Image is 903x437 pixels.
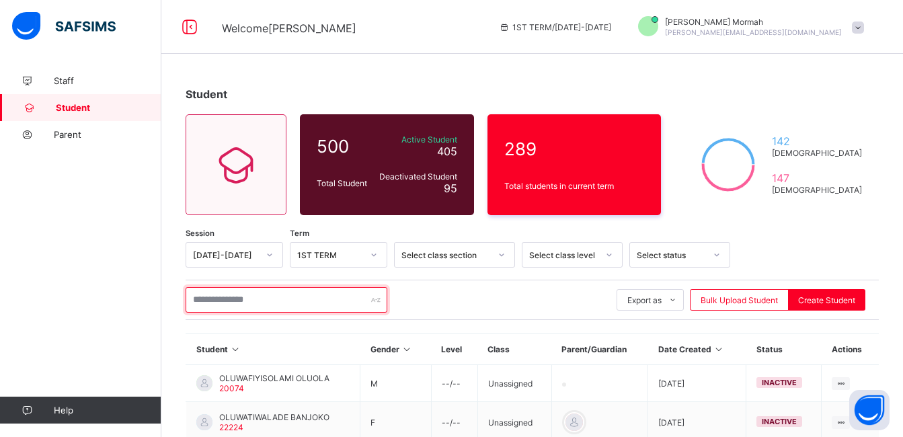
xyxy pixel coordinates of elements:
[772,134,862,148] span: 142
[444,182,457,195] span: 95
[477,365,551,402] td: Unassigned
[504,181,645,191] span: Total students in current term
[772,171,862,185] span: 147
[230,344,241,354] i: Sort in Ascending Order
[627,295,662,305] span: Export as
[772,148,862,158] span: [DEMOGRAPHIC_DATA]
[762,417,797,426] span: inactive
[401,250,490,260] div: Select class section
[637,250,705,260] div: Select status
[219,412,329,422] span: OLUWATIWALADE BANJOKO
[625,16,871,38] div: IfeomaMormah
[54,75,161,86] span: Staff
[499,22,611,32] span: session/term information
[360,334,431,365] th: Gender
[186,229,214,238] span: Session
[54,129,161,140] span: Parent
[529,250,598,260] div: Select class level
[504,138,645,159] span: 289
[431,365,477,402] td: --/--
[290,229,309,238] span: Term
[713,344,725,354] i: Sort in Ascending Order
[665,28,842,36] span: [PERSON_NAME][EMAIL_ADDRESS][DOMAIN_NAME]
[56,102,161,113] span: Student
[701,295,778,305] span: Bulk Upload Student
[477,334,551,365] th: Class
[665,17,842,27] span: [PERSON_NAME] Mormah
[431,334,477,365] th: Level
[12,12,116,40] img: safsims
[186,87,227,101] span: Student
[193,250,258,260] div: [DATE]-[DATE]
[222,22,356,35] span: Welcome [PERSON_NAME]
[219,422,243,432] span: 22224
[401,344,413,354] i: Sort in Ascending Order
[360,365,431,402] td: M
[297,250,362,260] div: 1ST TERM
[822,334,879,365] th: Actions
[377,134,457,145] span: Active Student
[219,383,244,393] span: 20074
[762,378,797,387] span: inactive
[772,185,862,195] span: [DEMOGRAPHIC_DATA]
[54,405,161,415] span: Help
[313,175,374,192] div: Total Student
[437,145,457,158] span: 405
[377,171,457,182] span: Deactivated Student
[648,365,746,402] td: [DATE]
[317,136,370,157] span: 500
[648,334,746,365] th: Date Created
[219,373,329,383] span: OLUWAFIYISOLAMI OLUOLA
[746,334,822,365] th: Status
[186,334,360,365] th: Student
[849,390,890,430] button: Open asap
[551,334,648,365] th: Parent/Guardian
[798,295,855,305] span: Create Student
